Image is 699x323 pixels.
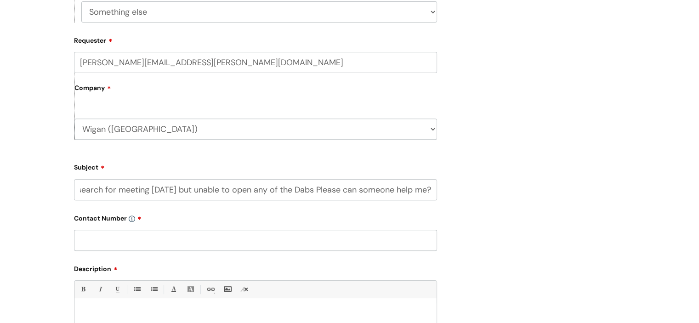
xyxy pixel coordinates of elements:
label: Requester [74,34,437,45]
a: Back Color [185,283,196,295]
a: Insert Image... [222,283,233,295]
label: Contact Number [74,211,437,222]
a: Underline(Ctrl-U) [111,283,123,295]
a: • Unordered List (Ctrl-Shift-7) [131,283,142,295]
a: Remove formatting (Ctrl-\) [239,283,250,295]
a: Italic (Ctrl-I) [94,283,106,295]
label: Description [74,262,437,273]
a: Font Color [168,283,179,295]
a: Link [205,283,216,295]
label: Company [74,81,437,102]
label: Subject [74,160,437,171]
img: info-icon.svg [129,215,135,222]
input: Email [74,52,437,73]
a: 1. Ordered List (Ctrl-Shift-8) [148,283,159,295]
a: Bold (Ctrl-B) [77,283,89,295]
